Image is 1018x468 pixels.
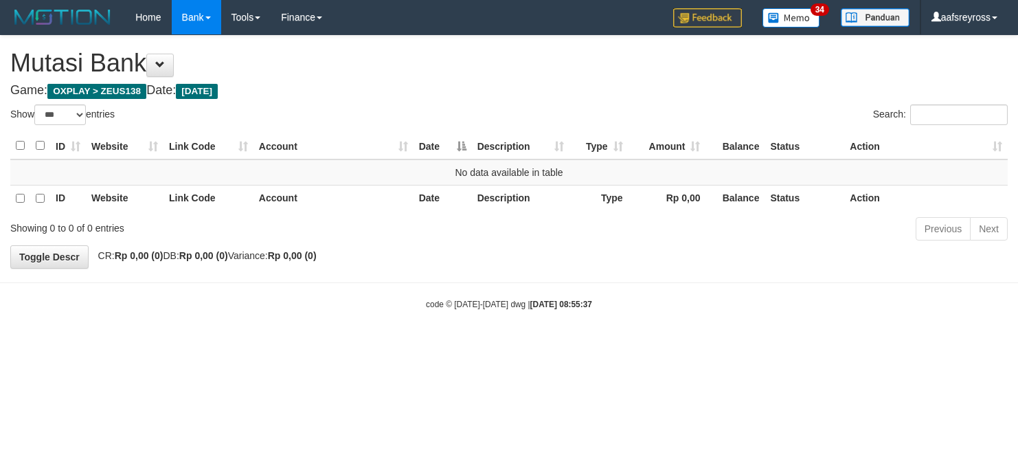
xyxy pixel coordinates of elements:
a: Next [970,217,1008,241]
th: Account [253,185,414,212]
span: 34 [811,3,829,16]
img: MOTION_logo.png [10,7,115,27]
th: Description: activate to sort column ascending [472,133,569,159]
small: code © [DATE]-[DATE] dwg | [426,300,592,309]
th: Account: activate to sort column ascending [253,133,414,159]
th: Balance [705,185,765,212]
span: [DATE] [176,84,218,99]
label: Search: [873,104,1008,125]
img: Feedback.jpg [673,8,742,27]
th: Link Code [163,185,253,212]
strong: Rp 0,00 (0) [179,250,228,261]
label: Show entries [10,104,115,125]
a: Toggle Descr [10,245,89,269]
th: Status [765,133,844,159]
img: panduan.png [841,8,909,27]
th: Type [569,185,629,212]
input: Search: [910,104,1008,125]
th: Date [414,185,472,212]
th: Rp 0,00 [629,185,706,212]
th: Type: activate to sort column ascending [569,133,629,159]
th: ID [50,185,86,212]
span: CR: DB: Variance: [91,250,317,261]
th: Action [844,185,1008,212]
select: Showentries [34,104,86,125]
th: Balance [705,133,765,159]
h4: Game: Date: [10,84,1008,98]
th: Website [86,185,163,212]
strong: Rp 0,00 (0) [268,250,317,261]
img: Button%20Memo.svg [762,8,820,27]
th: Action: activate to sort column ascending [844,133,1008,159]
strong: Rp 0,00 (0) [115,250,163,261]
th: Link Code: activate to sort column ascending [163,133,253,159]
th: Description [472,185,569,212]
h1: Mutasi Bank [10,49,1008,77]
th: Date: activate to sort column descending [414,133,472,159]
td: No data available in table [10,159,1008,186]
th: ID: activate to sort column ascending [50,133,86,159]
strong: [DATE] 08:55:37 [530,300,592,309]
th: Website: activate to sort column ascending [86,133,163,159]
th: Status [765,185,844,212]
span: OXPLAY > ZEUS138 [47,84,146,99]
a: Previous [916,217,971,241]
th: Amount: activate to sort column ascending [629,133,706,159]
div: Showing 0 to 0 of 0 entries [10,216,414,235]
